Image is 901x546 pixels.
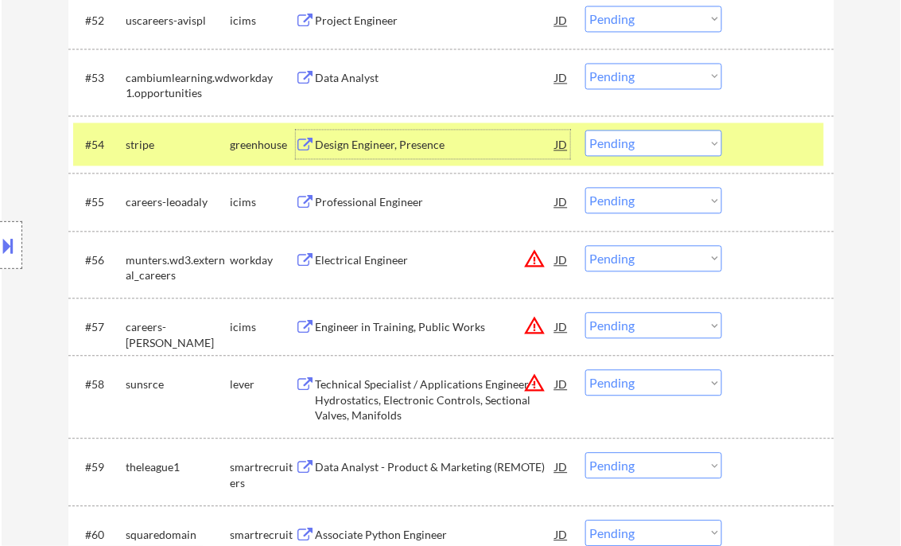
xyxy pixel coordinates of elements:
div: Project Engineer [316,14,556,29]
div: Data Analyst - Product & Marketing (REMOTE) [316,460,556,476]
div: smartrecruiters [231,460,296,491]
div: JD [554,64,570,92]
div: #59 [86,460,114,476]
div: Electrical Engineer [316,253,556,269]
div: JD [554,6,570,35]
div: workday [231,71,296,87]
button: warning_amber [524,372,546,395]
div: theleague1 [126,460,231,476]
div: uscareers-avispl [126,14,231,29]
div: JD [554,313,570,341]
div: icims [231,14,296,29]
button: warning_amber [524,315,546,337]
div: JD [554,131,570,159]
div: #60 [86,528,114,544]
div: #52 [86,14,114,29]
div: JD [554,246,570,275]
div: Professional Engineer [316,195,556,211]
div: JD [554,453,570,482]
div: JD [554,188,570,216]
div: Design Engineer, Presence [316,138,556,154]
div: squaredomain [126,528,231,544]
div: cambiumlearning.wd1.opportunities [126,71,231,102]
div: #53 [86,71,114,87]
div: Associate Python Engineer [316,528,556,544]
div: Data Analyst [316,71,556,87]
div: JD [554,370,570,399]
div: Technical Specialist / Applications Engineer - Hydrostatics, Electronic Controls, Sectional Valve... [316,377,556,424]
button: warning_amber [524,248,546,271]
div: Engineer in Training, Public Works [316,320,556,336]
